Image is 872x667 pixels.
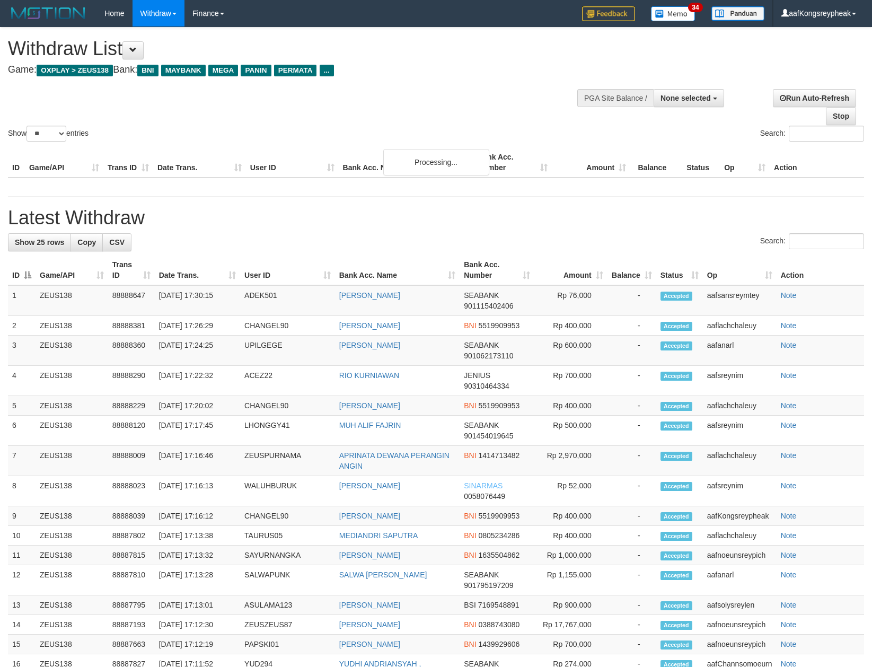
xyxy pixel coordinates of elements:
span: Copy 5519909953 to clipboard [478,401,519,410]
select: Showentries [27,126,66,142]
td: CHANGEL90 [240,316,335,336]
span: MEGA [208,65,239,76]
span: BNI [464,321,476,330]
span: BNI [464,451,476,460]
td: aafsreynim [703,366,777,396]
td: - [607,416,656,446]
a: Note [781,512,797,520]
td: 88887795 [108,595,155,615]
span: BNI [464,531,476,540]
td: 88888229 [108,396,155,416]
th: Trans ID: activate to sort column ascending [108,255,155,285]
td: 9 [8,506,36,526]
td: 88888647 [108,285,155,316]
td: aafnoeunsreypich [703,546,777,565]
td: ASULAMA123 [240,595,335,615]
td: 7 [8,446,36,476]
td: 3 [8,336,36,366]
td: - [607,366,656,396]
th: User ID: activate to sort column ascending [240,255,335,285]
span: Copy [77,238,96,247]
img: Feedback.jpg [582,6,635,21]
span: Copy 901454019645 to clipboard [464,432,513,440]
th: Status: activate to sort column ascending [656,255,703,285]
td: [DATE] 17:16:13 [155,476,240,506]
td: LHONGGY41 [240,416,335,446]
td: ZEUS138 [36,446,108,476]
a: APRINATA DEWANA PERANGIN ANGIN [339,451,450,470]
th: Bank Acc. Number [473,147,552,178]
a: Note [781,620,797,629]
th: Bank Acc. Name: activate to sort column ascending [335,255,460,285]
span: Accepted [660,341,692,350]
td: 8 [8,476,36,506]
td: 88888023 [108,476,155,506]
th: User ID [246,147,339,178]
span: SINARMAS [464,481,503,490]
a: Note [781,421,797,429]
td: ZEUS138 [36,476,108,506]
span: PERMATA [274,65,317,76]
td: aaflachchaleuy [703,526,777,546]
th: Game/API: activate to sort column ascending [36,255,108,285]
th: Bank Acc. Name [339,147,474,178]
a: Note [781,341,797,349]
td: SAYURNANGKA [240,546,335,565]
span: BSI [464,601,476,609]
span: Accepted [660,482,692,491]
td: aafsreynim [703,416,777,446]
span: JENIUS [464,371,490,380]
a: MUH ALIF FAJRIN [339,421,401,429]
td: ZEUS138 [36,316,108,336]
td: 88888009 [108,446,155,476]
div: PGA Site Balance / [577,89,654,107]
td: aafnoeunsreypich [703,615,777,635]
td: 15 [8,635,36,654]
th: Status [682,147,720,178]
td: 88887815 [108,546,155,565]
td: [DATE] 17:13:32 [155,546,240,565]
td: - [607,565,656,595]
td: 4 [8,366,36,396]
th: ID: activate to sort column descending [8,255,36,285]
td: 10 [8,526,36,546]
td: 2 [8,316,36,336]
span: Accepted [660,512,692,521]
td: ADEK501 [240,285,335,316]
td: ZEUS138 [36,336,108,366]
td: Rp 400,000 [534,396,607,416]
span: SEABANK [464,571,499,579]
span: Accepted [660,322,692,331]
a: Show 25 rows [8,233,71,251]
td: 12 [8,565,36,595]
td: [DATE] 17:17:45 [155,416,240,446]
a: Note [781,571,797,579]
a: RIO KURNIAWAN [339,371,399,380]
a: Note [781,551,797,559]
span: Copy 0058076449 to clipboard [464,492,505,501]
td: [DATE] 17:16:12 [155,506,240,526]
span: Accepted [660,621,692,630]
span: BNI [464,551,476,559]
img: Button%20Memo.svg [651,6,695,21]
span: Copy 1635504862 to clipboard [478,551,519,559]
td: Rp 400,000 [534,506,607,526]
span: Copy 1414713482 to clipboard [478,451,519,460]
td: 5 [8,396,36,416]
td: - [607,446,656,476]
div: Processing... [383,149,489,175]
th: Balance: activate to sort column ascending [607,255,656,285]
a: [PERSON_NAME] [339,620,400,629]
span: BNI [464,640,476,648]
td: - [607,476,656,506]
img: MOTION_logo.png [8,5,89,21]
span: Accepted [660,601,692,610]
td: aaflachchaleuy [703,316,777,336]
td: [DATE] 17:12:19 [155,635,240,654]
td: WALUHBURUK [240,476,335,506]
td: 88887810 [108,565,155,595]
td: 6 [8,416,36,446]
th: Action [777,255,864,285]
span: SEABANK [464,341,499,349]
th: Date Trans.: activate to sort column ascending [155,255,240,285]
